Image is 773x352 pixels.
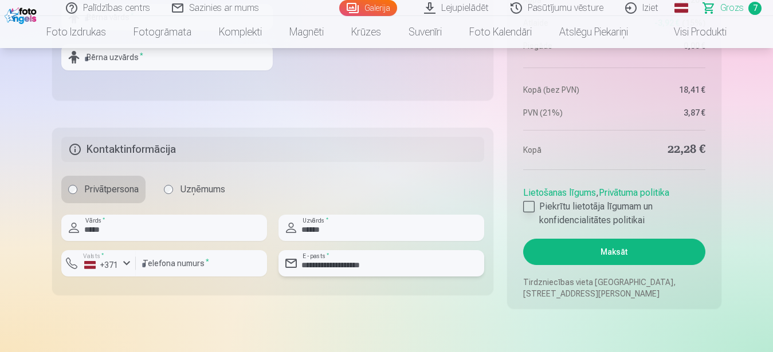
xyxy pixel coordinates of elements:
a: Atslēgu piekariņi [546,16,642,48]
a: Fotogrāmata [120,16,205,48]
a: Lietošanas līgums [523,187,596,198]
label: Privātpersona [61,176,146,203]
a: Privātuma politika [599,187,669,198]
span: 7 [748,2,762,15]
dt: Kopā [523,142,609,158]
h5: Kontaktinformācija [61,137,485,162]
p: Tirdzniecības vieta [GEOGRAPHIC_DATA], [STREET_ADDRESS][PERSON_NAME] [523,276,705,299]
input: Privātpersona [68,185,77,194]
a: Magnēti [276,16,338,48]
dd: 3,87 € [620,107,705,118]
div: +371 [84,259,119,271]
img: /fa1 [5,5,40,24]
a: Foto izdrukas [33,16,120,48]
a: Visi produkti [642,16,740,48]
dd: 22,28 € [620,142,705,158]
button: Maksāt [523,239,705,265]
span: Grozs [720,1,744,15]
dt: PVN (21%) [523,107,609,118]
div: , [523,181,705,227]
a: Komplekti [205,16,276,48]
label: Valsts [80,252,108,260]
a: Foto kalendāri [456,16,546,48]
label: Piekrītu lietotāja līgumam un konfidencialitātes politikai [523,200,705,227]
dt: Kopā (bez PVN) [523,84,609,96]
a: Suvenīri [395,16,456,48]
button: Valsts*+371 [61,250,136,276]
dd: 18,41 € [620,84,705,96]
label: Uzņēmums [157,176,232,203]
a: Krūzes [338,16,395,48]
input: Uzņēmums [164,185,173,194]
